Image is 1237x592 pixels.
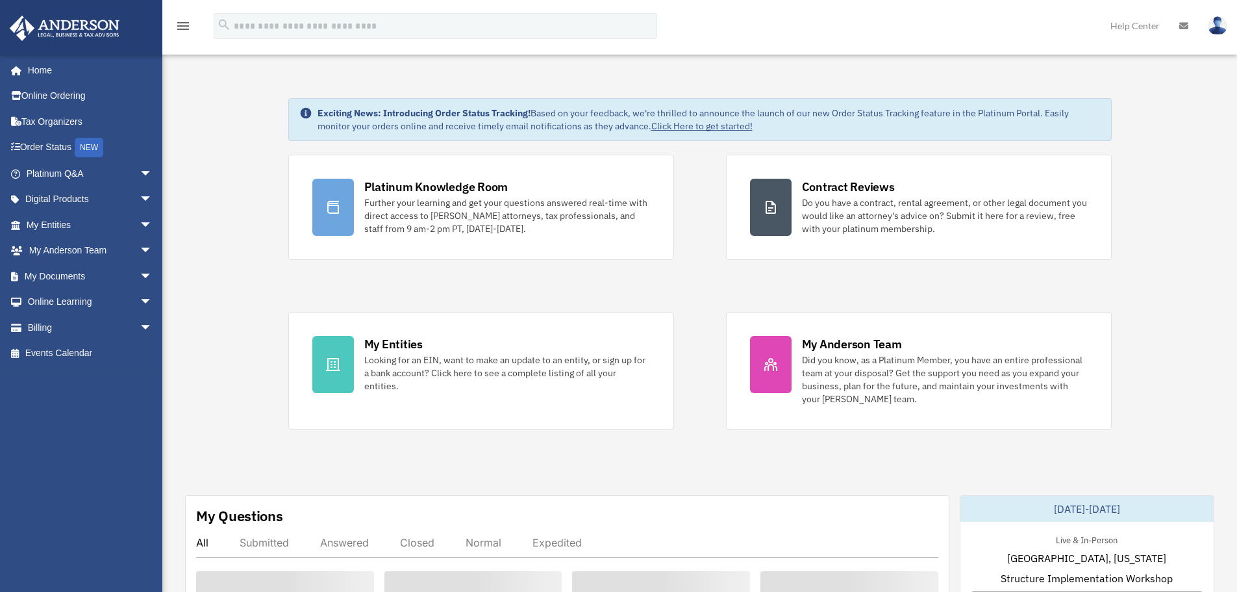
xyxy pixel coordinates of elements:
div: Answered [320,536,369,549]
div: Submitted [240,536,289,549]
div: Contract Reviews [802,179,895,195]
a: menu [175,23,191,34]
a: Events Calendar [9,341,172,367]
div: My Questions [196,506,283,526]
div: Expedited [532,536,582,549]
span: arrow_drop_down [140,187,166,213]
a: Online Ordering [9,83,172,109]
a: Online Learningarrow_drop_down [9,289,172,315]
div: NEW [75,138,103,157]
img: User Pic [1208,16,1227,35]
span: arrow_drop_down [140,263,166,290]
a: Billingarrow_drop_down [9,315,172,341]
a: My Anderson Teamarrow_drop_down [9,238,172,264]
div: Do you have a contract, rental agreement, or other legal document you would like an attorney's ad... [802,196,1088,235]
a: Order StatusNEW [9,135,172,161]
a: Digital Productsarrow_drop_down [9,187,172,212]
a: My Entitiesarrow_drop_down [9,212,172,238]
strong: Exciting News: Introducing Order Status Tracking! [318,107,531,119]
span: Structure Implementation Workshop [1001,571,1173,586]
span: arrow_drop_down [140,315,166,341]
a: My Documentsarrow_drop_down [9,263,172,289]
a: Tax Organizers [9,109,172,135]
a: My Entities Looking for an EIN, want to make an update to an entity, or sign up for a bank accoun... [288,312,674,430]
div: All [196,536,208,549]
div: Looking for an EIN, want to make an update to an entity, or sign up for a bank account? Click her... [364,354,650,393]
div: My Anderson Team [802,336,902,352]
a: Platinum Knowledge Room Further your learning and get your questions answered real-time with dire... [288,155,674,260]
div: Further your learning and get your questions answered real-time with direct access to [PERSON_NAM... [364,196,650,235]
span: arrow_drop_down [140,289,166,316]
div: My Entities [364,336,423,352]
span: arrow_drop_down [140,238,166,264]
div: Based on your feedback, we're thrilled to announce the launch of our new Order Status Tracking fe... [318,107,1101,133]
a: My Anderson Team Did you know, as a Platinum Member, you have an entire professional team at your... [726,312,1112,430]
i: menu [175,18,191,34]
a: Platinum Q&Aarrow_drop_down [9,161,172,187]
div: Did you know, as a Platinum Member, you have an entire professional team at your disposal? Get th... [802,354,1088,405]
div: Live & In-Person [1045,532,1128,546]
div: Closed [400,536,434,549]
i: search [217,18,231,32]
span: arrow_drop_down [140,212,166,238]
div: [DATE]-[DATE] [960,496,1214,522]
a: Home [9,57,166,83]
a: Contract Reviews Do you have a contract, rental agreement, or other legal document you would like... [726,155,1112,260]
span: [GEOGRAPHIC_DATA], [US_STATE] [1007,550,1166,566]
img: Anderson Advisors Platinum Portal [6,16,123,41]
div: Normal [466,536,501,549]
a: Click Here to get started! [651,120,753,132]
div: Platinum Knowledge Room [364,179,508,195]
span: arrow_drop_down [140,161,166,187]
